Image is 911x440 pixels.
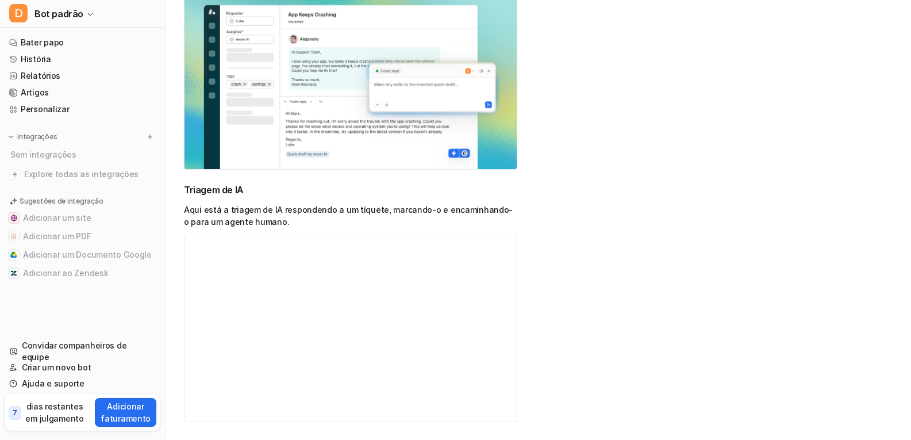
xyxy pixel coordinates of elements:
[23,268,108,278] font: Adicionar ao Zendesk
[23,213,91,223] font: Adicionar um site
[7,133,15,141] img: expandir menu
[5,35,160,51] a: Bater papo
[184,184,244,196] font: Triagem de IA
[22,378,84,388] font: Ajuda e suporte
[21,54,51,64] font: História
[9,169,21,180] img: explore todas as integrações
[5,246,160,264] button: Adicionar um Documento GoogleAdicionar um Documento Google
[95,398,156,427] button: Adicionar faturamento
[5,166,160,182] a: Explore todas as integrações
[10,270,17,277] img: Adicionar ao Zendesk
[10,150,76,159] font: Sem integrações
[5,376,160,392] a: Ajuda e suporte
[5,227,160,246] button: Adicionar um PDFAdicionar um PDF
[24,169,139,179] font: Explore todas as integrações
[5,51,160,67] a: História
[23,231,91,241] font: Adicionar um PDF
[10,251,17,258] img: Adicionar um Documento Google
[21,37,64,47] font: Bater papo
[5,264,160,282] button: Adicionar ao ZendeskAdicionar ao Zendesk
[34,8,83,20] font: Bot padrão
[5,101,160,117] a: Personalizar
[10,233,17,240] img: Adicionar um PDF
[5,68,160,84] a: Relatórios
[14,6,23,20] font: D
[21,87,49,97] font: Artigos
[22,340,126,362] font: Convidar companheiros de equipe
[25,401,83,423] font: dias restantes em julgamento
[10,215,17,221] img: Adicionar um site
[21,71,60,81] font: Relatórios
[5,85,160,101] a: Artigos
[13,408,17,417] font: 7
[21,104,70,114] font: Personalizar
[5,209,160,227] button: Adicionar um siteAdicionar um site
[184,205,513,227] font: Aqui está a triagem de IA respondendo a um tíquete, marcando-o e encaminhando-o para um agente hu...
[22,362,91,372] font: Criar um novo bot
[23,250,152,259] font: Adicionar um Documento Google
[5,343,160,359] a: Convidar companheiros de equipe
[146,133,154,141] img: menu_add.svg
[101,401,151,423] font: Adicionar faturamento
[5,359,160,376] a: Criar um novo bot
[5,131,60,143] button: Integrações
[17,132,57,141] font: Integrações
[20,197,103,205] font: Sugestões de integração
